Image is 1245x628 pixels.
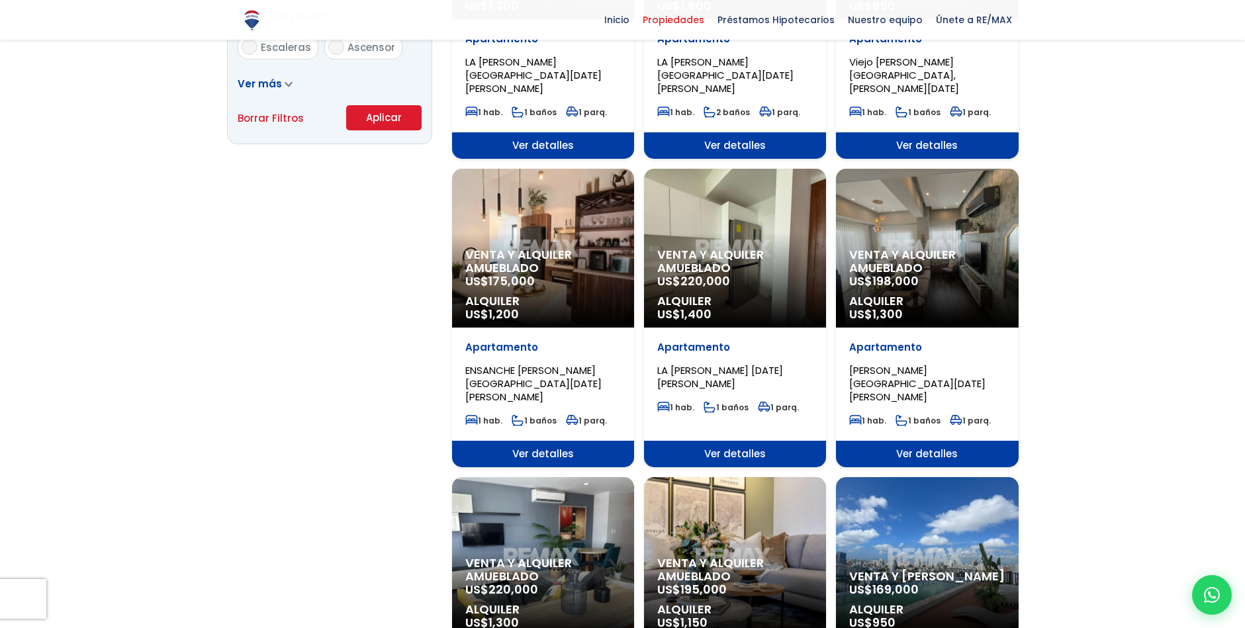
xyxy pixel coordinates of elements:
[452,169,634,467] a: Venta y alquiler amueblado US$175,000 Alquiler US$1,200 Apartamento ENSANCHE [PERSON_NAME][GEOGRA...
[836,132,1018,159] span: Ver detalles
[465,248,621,275] span: Venta y alquiler amueblado
[841,10,929,30] span: Nuestro equipo
[465,107,502,118] span: 1 hab.
[872,581,919,598] span: 169,000
[929,10,1019,30] span: Únete a RE/MAX
[452,441,634,467] span: Ver detalles
[849,363,986,404] span: [PERSON_NAME][GEOGRAPHIC_DATA][DATE][PERSON_NAME]
[849,55,959,95] span: Viejo [PERSON_NAME][GEOGRAPHIC_DATA], [PERSON_NAME][DATE]
[644,132,826,159] span: Ver detalles
[849,603,1005,616] span: Alquiler
[657,107,694,118] span: 1 hab.
[488,306,519,322] span: 1,200
[452,132,634,159] span: Ver detalles
[657,341,813,354] p: Apartamento
[872,306,903,322] span: 1,300
[680,581,727,598] span: 195,000
[512,415,557,426] span: 1 baños
[680,273,730,289] span: 220,000
[465,306,519,322] span: US$
[465,273,535,289] span: US$
[657,294,813,308] span: Alquiler
[836,441,1018,467] span: Ver detalles
[849,581,919,598] span: US$
[512,107,557,118] span: 1 baños
[347,40,395,54] span: Ascensor
[657,363,783,390] span: LA [PERSON_NAME] [DATE][PERSON_NAME]
[849,248,1005,275] span: Venta y alquiler amueblado
[849,306,903,322] span: US$
[465,415,502,426] span: 1 hab.
[465,341,621,354] p: Apartamento
[849,273,919,289] span: US$
[242,39,257,55] input: Escaleras
[896,107,941,118] span: 1 baños
[488,581,538,598] span: 220,000
[657,273,730,289] span: US$
[238,77,282,91] span: Ver más
[849,294,1005,308] span: Alquiler
[465,557,621,583] span: Venta y alquiler amueblado
[704,402,749,413] span: 1 baños
[636,10,711,30] span: Propiedades
[644,169,826,467] a: Venta y alquiler amueblado US$220,000 Alquiler US$1,400 Apartamento LA [PERSON_NAME] [DATE][PERSO...
[872,273,919,289] span: 198,000
[238,77,293,91] a: Ver más
[680,306,712,322] span: 1,400
[598,10,636,30] span: Inicio
[465,294,621,308] span: Alquiler
[849,570,1005,583] span: Venta y [PERSON_NAME]
[950,415,991,426] span: 1 parq.
[657,557,813,583] span: Venta y alquiler amueblado
[465,603,621,616] span: Alquiler
[896,415,941,426] span: 1 baños
[657,402,694,413] span: 1 hab.
[644,441,826,467] span: Ver detalles
[657,603,813,616] span: Alquiler
[849,107,886,118] span: 1 hab.
[849,415,886,426] span: 1 hab.
[488,273,535,289] span: 175,000
[657,581,727,598] span: US$
[657,248,813,275] span: Venta y alquiler amueblado
[465,581,538,598] span: US$
[836,169,1018,467] a: Venta y alquiler amueblado US$198,000 Alquiler US$1,300 Apartamento [PERSON_NAME][GEOGRAPHIC_DATA...
[711,10,841,30] span: Préstamos Hipotecarios
[758,402,799,413] span: 1 parq.
[240,9,263,32] img: Logo de REMAX
[238,110,304,126] a: Borrar Filtros
[346,105,422,130] button: Aplicar
[704,107,750,118] span: 2 baños
[566,107,607,118] span: 1 parq.
[759,107,800,118] span: 1 parq.
[328,39,344,55] input: Ascensor
[465,55,602,95] span: LA [PERSON_NAME][GEOGRAPHIC_DATA][DATE][PERSON_NAME]
[657,55,794,95] span: LA [PERSON_NAME][GEOGRAPHIC_DATA][DATE][PERSON_NAME]
[261,40,311,54] span: Escaleras
[849,341,1005,354] p: Apartamento
[465,363,602,404] span: ENSANCHE [PERSON_NAME][GEOGRAPHIC_DATA][DATE][PERSON_NAME]
[657,306,712,322] span: US$
[950,107,991,118] span: 1 parq.
[566,415,607,426] span: 1 parq.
